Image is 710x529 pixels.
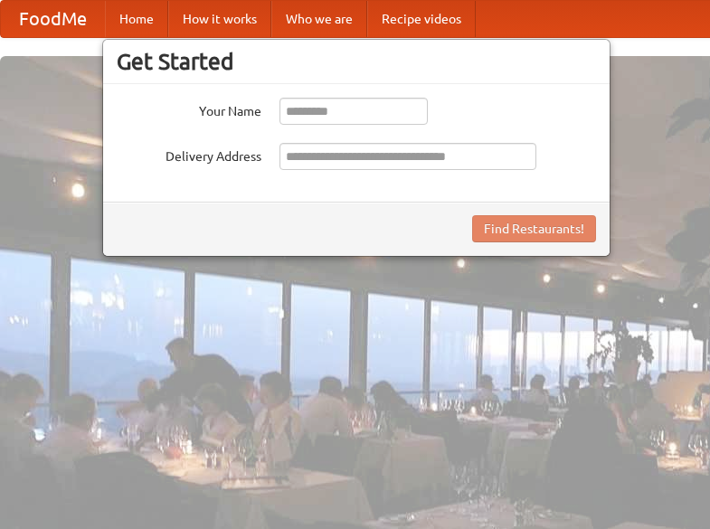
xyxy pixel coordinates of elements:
[117,48,596,75] h3: Get Started
[117,143,261,165] label: Delivery Address
[367,1,476,37] a: Recipe videos
[105,1,168,37] a: Home
[168,1,271,37] a: How it works
[1,1,105,37] a: FoodMe
[472,215,596,242] button: Find Restaurants!
[271,1,367,37] a: Who we are
[117,98,261,120] label: Your Name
